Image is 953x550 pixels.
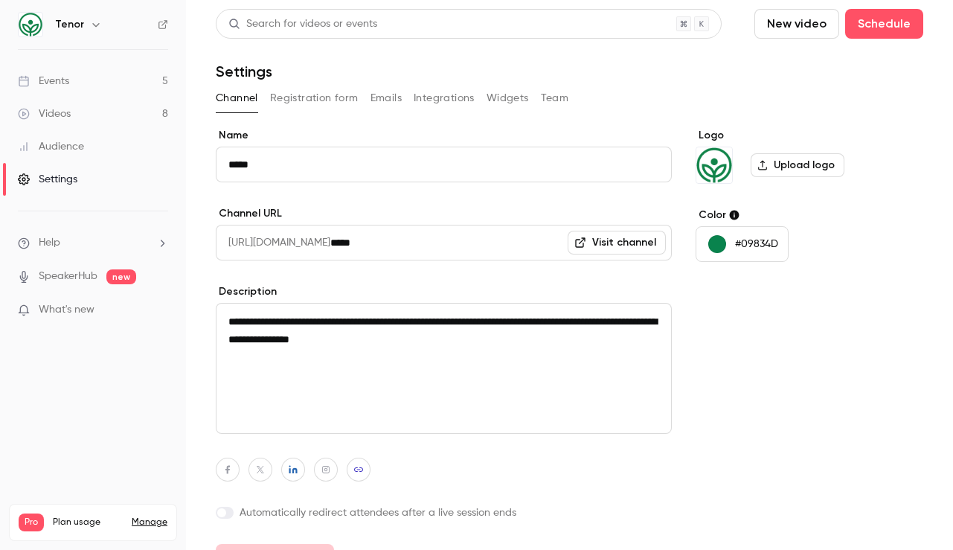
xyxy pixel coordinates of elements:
span: Plan usage [53,517,123,528]
div: Events [18,74,69,89]
label: Automatically redirect attendees after a live session ends [216,505,672,520]
a: Manage [132,517,167,528]
span: Pro [19,514,44,531]
button: Channel [216,86,258,110]
a: SpeakerHub [39,269,97,284]
button: New video [754,9,839,39]
label: Logo [696,128,923,143]
img: Tenor [696,147,732,183]
button: Registration form [270,86,359,110]
button: Schedule [845,9,923,39]
span: Help [39,235,60,251]
li: help-dropdown-opener [18,235,168,251]
span: [URL][DOMAIN_NAME] [216,225,330,260]
iframe: Noticeable Trigger [150,304,168,317]
span: What's new [39,302,94,318]
span: new [106,269,136,284]
label: Channel URL [216,206,672,221]
a: Visit channel [568,231,666,255]
div: Videos [18,106,71,121]
p: #09834D [735,237,778,252]
h6: Tenor [55,17,84,32]
img: Tenor [19,13,42,36]
div: Search for videos or events [228,16,377,32]
button: Team [541,86,569,110]
label: Upload logo [751,153,844,177]
button: Emails [370,86,402,110]
label: Description [216,284,672,299]
div: Audience [18,139,84,154]
label: Color [696,208,923,223]
button: Widgets [487,86,529,110]
div: Settings [18,172,77,187]
label: Name [216,128,672,143]
h1: Settings [216,63,272,80]
button: Integrations [414,86,475,110]
button: #09834D [696,226,789,262]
